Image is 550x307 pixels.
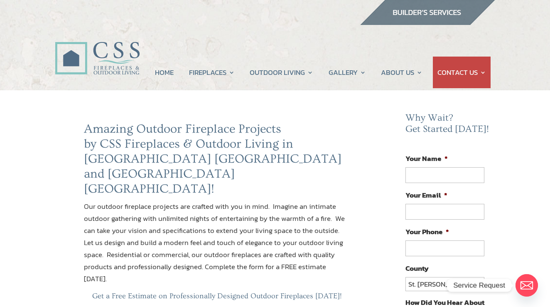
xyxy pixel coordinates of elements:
label: Your Email [405,191,447,200]
a: Email [516,274,538,297]
a: ABOUT US [381,57,422,88]
a: CONTACT US [437,57,486,88]
a: GALLERY [329,57,366,88]
img: CSS Fireplaces & Outdoor Living (Formerly Construction Solutions & Supply)- Jacksonville Ormond B... [55,19,140,79]
h5: Get a Free Estimate on Professionally Designed Outdoor Fireplaces [DATE]! [84,292,351,305]
h2: Why Wait? Get Started [DATE]! [405,112,491,139]
a: FIREPLACES [189,57,235,88]
p: Our outdoor fireplace projects are crafted with you in mind. Imagine an intimate outdoor gatherin... [84,201,351,292]
a: OUTDOOR LIVING [250,57,313,88]
label: County [405,264,429,273]
a: builder services construction supply [360,17,495,28]
label: Your Name [405,154,448,163]
label: Your Phone [405,227,449,236]
h2: Amazing Outdoor Fireplace Projects by CSS Fireplaces & Outdoor Living in [GEOGRAPHIC_DATA] [GEOGR... [84,121,351,201]
a: HOME [155,57,174,88]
